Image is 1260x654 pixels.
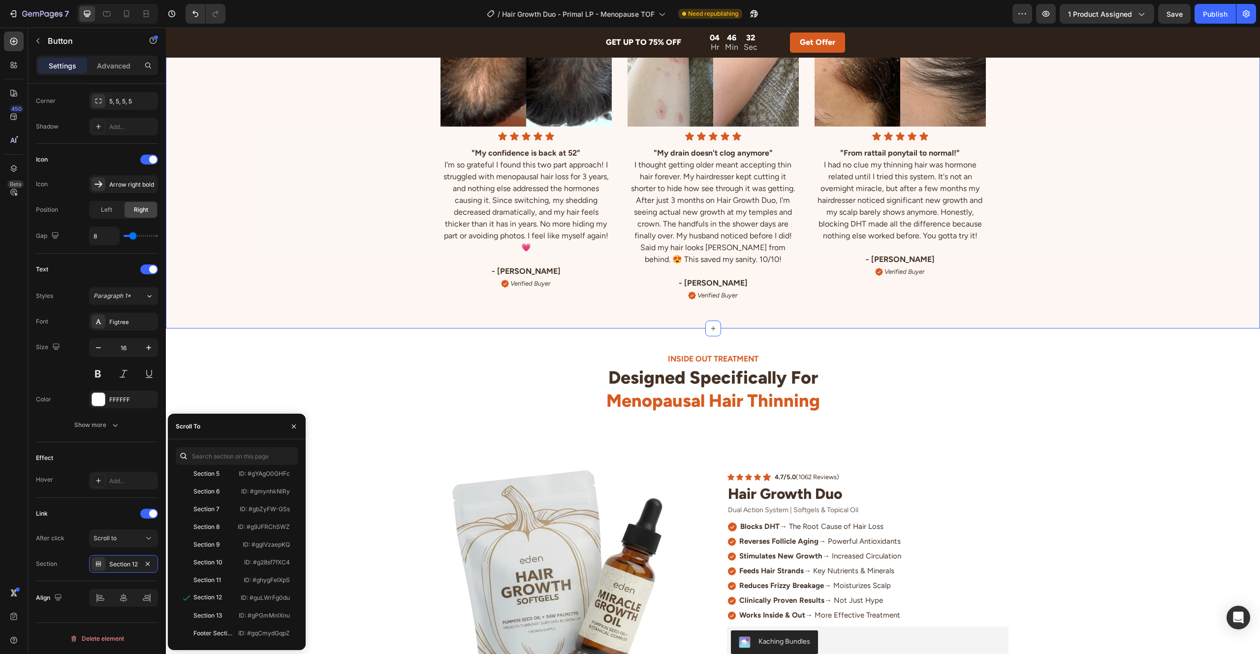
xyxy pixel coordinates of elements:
img: KachingBundles.png [573,609,585,621]
div: Section 7 [193,505,220,514]
div: Section [36,559,57,568]
span: Hair Growth Duo - Primal LP - Menopause TOF [502,9,655,19]
div: Undo/Redo [186,4,225,24]
button: Scroll to [89,529,158,547]
p: ID: #gYAgO0GHFc [239,469,290,478]
p: ID: #guLWrFg0du [241,593,290,602]
p: I thought getting older meant accepting thin hair forever. My hairdresser kept cutting it shorter... [463,131,632,238]
span: Paragraph 1* [94,292,131,300]
div: Section 6 [193,487,220,496]
p: ID: #g28sf7fXC4 [244,558,290,567]
button: 1 product assigned [1060,4,1154,24]
h2: Designed Specifically For [252,338,843,386]
p: Verified Buyer [532,263,571,272]
button: Paragraph 1* [89,287,158,305]
button: 7 [4,4,73,24]
span: Save [1166,10,1183,18]
div: Add... [109,477,156,486]
div: Section 8 [193,523,220,531]
div: Section 12 [109,560,138,569]
div: Section 11 [193,576,221,585]
strong: "My confidence is back at 52" [306,121,414,130]
p: ID: #gglVzaepKQ [243,540,290,549]
div: Color [36,395,51,404]
button: Kaching Bundles [565,603,652,626]
div: Hover [36,475,53,484]
strong: - [PERSON_NAME] [513,251,582,260]
div: 5, 5, 5, 5 [109,97,156,106]
div: After click [36,534,64,543]
div: Gap [36,229,61,243]
span: Right [134,205,148,214]
p: → Increased Circulation [573,523,735,534]
h2: INSIDE OUT TREATMENT [252,326,843,338]
button: Publish [1195,4,1236,24]
p: Dual Action System | Softgels & Topical Oil [562,478,842,488]
span: Scroll to [94,534,117,542]
p: ID: #gmynhkNlRy [241,487,290,496]
div: Add... [109,123,156,131]
span: 1 product assigned [1068,9,1132,19]
p: I had no clue my thinning hair was hormone related until I tried this system. It's not an overnig... [650,131,819,214]
input: Search section on this page [176,447,298,465]
p: → The Root Cause of Hair Loss [574,494,718,504]
div: Show more [74,420,120,430]
div: Open Intercom Messenger [1227,606,1250,629]
div: Delete element [70,633,124,645]
p: ID: #gPGmMnlXnu [239,611,290,620]
strong: Feeds Hair Strands [573,539,638,548]
div: Section 12 [193,593,222,602]
div: Footer Section [193,629,232,638]
h2: Hair Growth Duo [561,456,843,477]
div: Publish [1203,9,1228,19]
p: ID: #ghygFeIXpS [244,576,290,585]
strong: - [PERSON_NAME] [326,239,395,248]
div: Corner [36,97,56,105]
p: → Not Just Hype [573,568,717,578]
strong: "From rattail ponytail to normal!" [674,121,794,130]
div: Position [36,205,58,214]
span: / [498,9,500,19]
div: Styles [36,292,53,300]
strong: 4.7/5.0 [609,446,630,453]
div: Icon [36,180,48,189]
p: → Key Nutrients & Minerals [573,538,728,549]
input: Auto [90,227,119,245]
div: Section 13 [193,611,222,620]
div: Kaching Bundles [593,609,644,619]
p: → More Effective Treatment [573,583,734,593]
p: Button [48,35,131,47]
span: Left [101,205,112,214]
div: Text [36,265,48,274]
span: Menopausal Hair Thinning [441,362,654,384]
div: Size [36,341,62,354]
p: (1062 Reviews) [609,445,673,454]
div: Font [36,317,48,326]
div: Section 5 [193,469,220,478]
p: ID: #gqCmydGqpZ [238,629,290,638]
p: Verified Buyer [719,240,758,249]
p: I'm so grateful I found this two part approach! I struggled with menopausal hair loss for 3 years... [276,131,445,226]
button: Delete element [36,631,158,647]
p: Verified Buyer [345,252,384,261]
strong: "My drain doesn't clog anymore" [488,121,607,130]
div: Figtree [109,318,156,327]
strong: - [PERSON_NAME] [700,227,769,236]
button: Save [1158,4,1191,24]
div: Arrow right bold [109,180,156,189]
div: 450 [9,105,24,113]
strong: Reduces Frizzy Breakage [573,554,658,562]
div: Scroll To [176,422,200,431]
p: → Powerful Antioxidants [573,509,735,519]
p: Advanced [97,61,130,71]
div: Beta [7,180,24,188]
p: 7 [64,8,69,20]
span: Need republishing [688,9,738,18]
button: Show more [36,416,158,434]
